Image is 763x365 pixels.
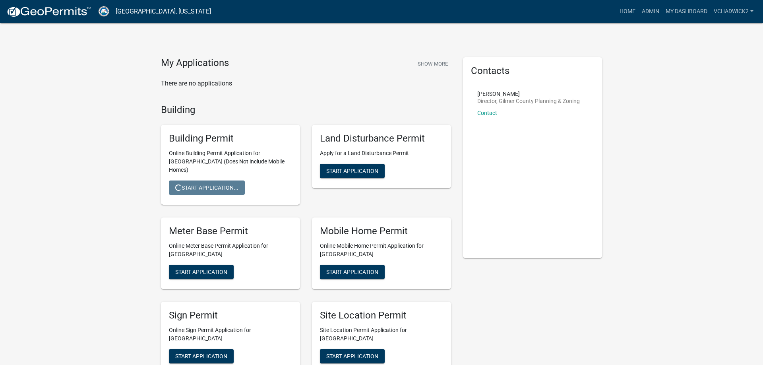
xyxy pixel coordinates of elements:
[662,4,711,19] a: My Dashboard
[169,310,292,321] h5: Sign Permit
[320,310,443,321] h5: Site Location Permit
[175,184,238,191] span: Start Application...
[320,149,443,157] p: Apply for a Land Disturbance Permit
[161,79,451,88] p: There are no applications
[616,4,639,19] a: Home
[326,353,378,359] span: Start Application
[169,349,234,363] button: Start Application
[326,168,378,174] span: Start Application
[116,5,211,18] a: [GEOGRAPHIC_DATA], [US_STATE]
[471,65,594,77] h5: Contacts
[477,110,497,116] a: Contact
[320,265,385,279] button: Start Application
[320,164,385,178] button: Start Application
[169,242,292,258] p: Online Meter Base Permit Application for [GEOGRAPHIC_DATA]
[175,268,227,275] span: Start Application
[477,98,580,104] p: Director, Gilmer County Planning & Zoning
[320,349,385,363] button: Start Application
[169,225,292,237] h5: Meter Base Permit
[639,4,662,19] a: Admin
[98,6,109,17] img: Gilmer County, Georgia
[326,268,378,275] span: Start Application
[169,265,234,279] button: Start Application
[175,353,227,359] span: Start Application
[320,133,443,144] h5: Land Disturbance Permit
[161,104,451,116] h4: Building
[414,57,451,70] button: Show More
[169,181,245,195] button: Start Application...
[320,225,443,237] h5: Mobile Home Permit
[169,326,292,343] p: Online Sign Permit Application for [GEOGRAPHIC_DATA]
[169,149,292,174] p: Online Building Permit Application for [GEOGRAPHIC_DATA] (Does Not include Mobile Homes)
[161,57,229,69] h4: My Applications
[320,242,443,258] p: Online Mobile Home Permit Application for [GEOGRAPHIC_DATA]
[169,133,292,144] h5: Building Permit
[320,326,443,343] p: Site Location Permit Application for [GEOGRAPHIC_DATA]
[711,4,757,19] a: VChadwick2
[477,91,580,97] p: [PERSON_NAME]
